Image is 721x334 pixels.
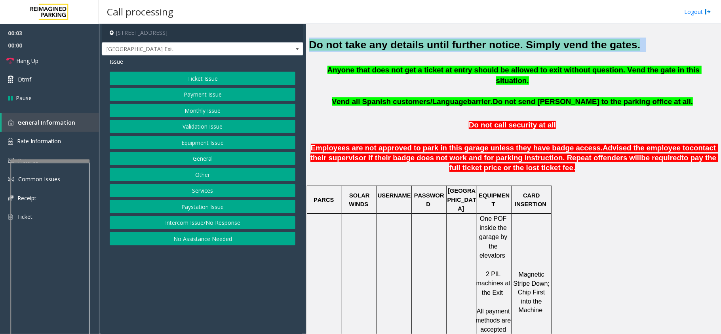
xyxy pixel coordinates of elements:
span: Pause [16,94,32,102]
button: No Assistance Needed [110,232,295,245]
button: Intercom Issue/No Response [110,216,295,230]
span: Issue [110,57,123,66]
span: [GEOGRAPHIC_DATA] [447,188,476,212]
span: to pay the full ticket price or the lost ticket fee. [449,154,719,172]
span: Do not call security at all [469,121,556,129]
span: Magnetic Stripe Down; Chip First into the Machine [514,271,552,313]
a: General Information [2,113,99,132]
span: One POF inside the garage by the elevators [479,215,509,259]
span: Employees are not approved to park in this garage unless they have badge access. [311,144,603,152]
span: Vend all Spanish customers/Language [332,97,467,106]
span: General Information [18,119,75,126]
button: Validation Issue [110,120,295,133]
span: EQUIPMENT [479,192,510,207]
span: Rate Information [17,137,61,145]
img: 'icon' [8,176,14,182]
span: PASSWORD [414,192,444,207]
button: Services [110,184,295,197]
button: Paystation Issue [110,200,295,213]
span: [GEOGRAPHIC_DATA] Exit [102,43,263,55]
img: 'icon' [8,120,14,125]
a: Logout [684,8,711,16]
span: PARCS [314,197,334,203]
button: Equipment Issue [110,136,295,149]
span: Advised the employee to [603,144,690,152]
span: CARD INSERTION [515,192,546,207]
button: Ticket Issue [110,72,295,85]
span: Dtmf [18,75,31,83]
button: Other [110,168,295,181]
span: Pictures [18,157,38,164]
font: Do not take any details until further notice. Simply vend the gates. [309,39,640,51]
h4: [STREET_ADDRESS] [102,24,303,42]
span: Do not send [PERSON_NAME] to the parking office at all. [493,97,693,106]
button: Payment Issue [110,88,295,101]
h3: Call processing [103,2,177,21]
span: Hang Up [16,57,38,65]
span: USERNAME [378,192,411,199]
span: barrier. [467,97,493,106]
span: be required [641,154,682,162]
span: Anyone that does not get a ticket at entry should be allowed to exit without question. Vend the g... [327,66,702,85]
span: SOLAR WINDS [349,192,371,207]
button: Monthly Issue [110,104,295,117]
span: 2 PIL machines at the Exit [476,271,512,296]
img: 'icon' [8,195,13,201]
span: contact their supervisor if their badge does not work and for parking instruction. Repeat offende... [310,144,718,162]
img: 'icon' [8,213,13,220]
img: 'icon' [8,158,14,163]
button: General [110,152,295,165]
img: 'icon' [8,138,13,145]
img: logout [705,8,711,16]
